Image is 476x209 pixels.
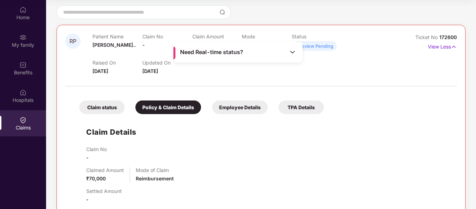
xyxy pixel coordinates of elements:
[451,43,457,51] img: svg+xml;base64,PHN2ZyB4bWxucz0iaHR0cDovL3d3dy53My5vcmcvMjAwMC9zdmciIHdpZHRoPSIxNyIgaGVpZ2h0PSIxNy...
[192,33,242,39] p: Claim Amount
[86,188,122,194] p: Settled Amount
[180,48,243,56] span: Need Real-time status?
[142,42,145,48] span: -
[289,48,296,55] img: Toggle Icon
[20,117,27,124] img: svg+xml;base64,PHN2ZyBpZD0iQ2xhaW0iIHhtbG5zPSJodHRwOi8vd3d3LnczLm9yZy8yMDAwL3N2ZyIgd2lkdGg9IjIwIi...
[136,167,174,173] p: Mode of Claim
[142,33,192,39] p: Claim No
[135,100,201,114] div: Policy & Claim Details
[292,33,342,39] p: Status
[69,38,76,44] span: RP
[415,34,439,40] span: Ticket No
[86,146,107,152] p: Claim No
[86,196,89,202] span: -
[20,34,27,41] img: svg+xml;base64,PHN2ZyB3aWR0aD0iMjAiIGhlaWdodD0iMjAiIHZpZXdCb3g9IjAgMCAyMCAyMCIgZmlsbD0ibm9uZSIgeG...
[92,42,136,48] span: [PERSON_NAME]..
[439,34,457,40] span: 172600
[86,176,106,181] span: ₹70,000
[428,41,457,51] p: View Less
[20,6,27,13] img: svg+xml;base64,PHN2ZyBpZD0iSG9tZSIgeG1sbnM9Imh0dHA6Ly93d3cudzMub3JnLzIwMDAvc3ZnIiB3aWR0aD0iMjAiIG...
[136,176,174,181] span: Reimbursement
[86,167,124,173] p: Claimed Amount
[79,100,125,114] div: Claim status
[92,33,142,39] p: Patient Name
[299,43,333,50] div: Review Pending
[242,33,292,39] p: Mode
[212,100,268,114] div: Employee Details
[20,89,27,96] img: svg+xml;base64,PHN2ZyBpZD0iSG9zcGl0YWxzIiB4bWxucz0iaHR0cDovL3d3dy53My5vcmcvMjAwMC9zdmciIHdpZHRoPS...
[86,126,136,138] h1: Claim Details
[86,155,89,161] span: -
[20,61,27,68] img: svg+xml;base64,PHN2ZyBpZD0iQmVuZWZpdHMiIHhtbG5zPSJodHRwOi8vd3d3LnczLm9yZy8yMDAwL3N2ZyIgd2lkdGg9Ij...
[142,60,192,66] p: Updated On
[92,68,108,74] span: [DATE]
[220,9,225,15] img: svg+xml;base64,PHN2ZyBpZD0iU2VhcmNoLTMyeDMyIiB4bWxucz0iaHR0cDovL3d3dy53My5vcmcvMjAwMC9zdmciIHdpZH...
[142,68,158,74] span: [DATE]
[278,100,324,114] div: TPA Details
[92,60,142,66] p: Raised On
